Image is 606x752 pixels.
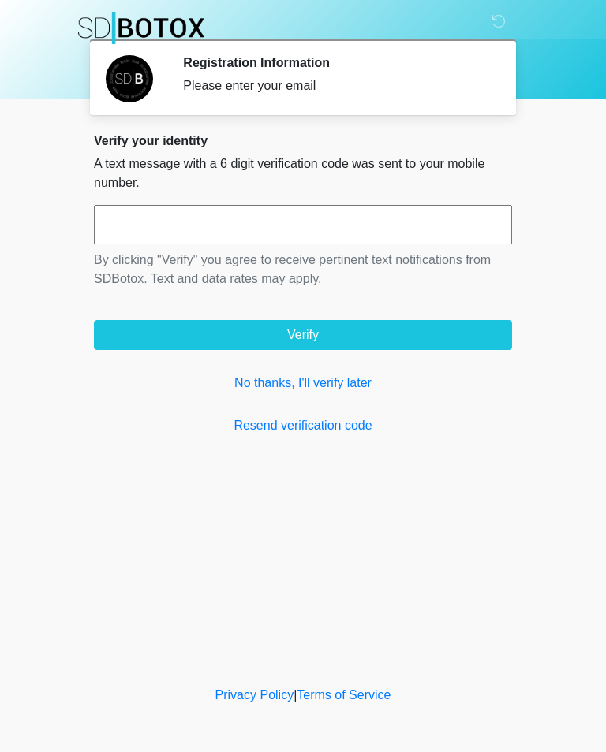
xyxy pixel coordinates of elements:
[78,12,204,44] img: SDBotox Logo
[215,688,294,702] a: Privacy Policy
[297,688,391,702] a: Terms of Service
[183,55,488,70] h2: Registration Information
[94,154,512,192] p: A text message with a 6 digit verification code was sent to your mobile number.
[94,374,512,393] a: No thanks, I'll verify later
[94,133,512,148] h2: Verify your identity
[94,320,512,350] button: Verify
[94,251,512,289] p: By clicking "Verify" you agree to receive pertinent text notifications from SDBotox. Text and dat...
[106,55,153,102] img: Agent Avatar
[294,688,297,702] a: |
[183,76,488,95] div: Please enter your email
[94,416,512,435] a: Resend verification code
